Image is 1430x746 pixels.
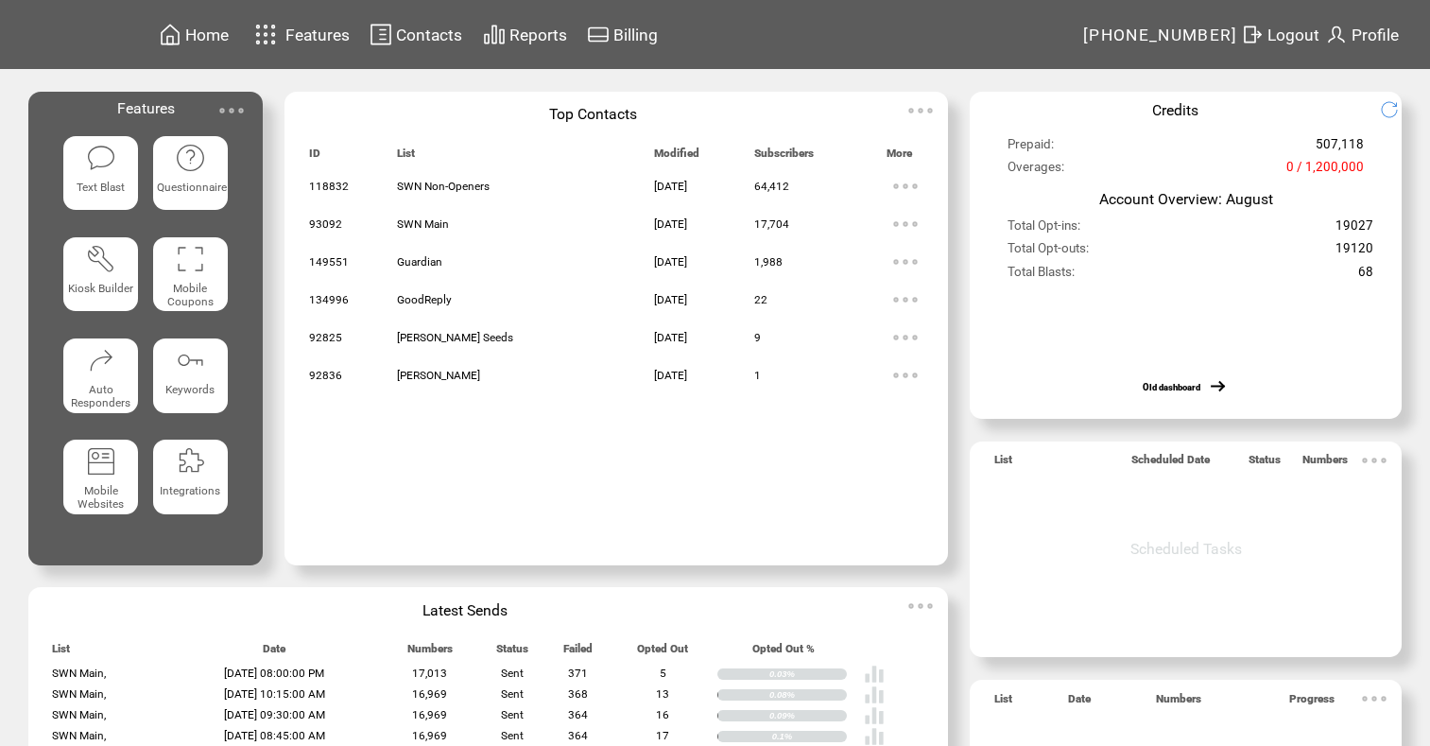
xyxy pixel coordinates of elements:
span: 64,412 [754,180,789,193]
span: Scheduled Date [1131,453,1210,475]
span: 13 [656,687,669,701]
span: Credits [1152,101,1198,119]
span: Contacts [396,26,462,44]
span: List [994,453,1012,475]
span: Logout [1267,26,1319,44]
span: 364 [568,729,588,742]
span: Reports [509,26,567,44]
span: ID [309,147,320,168]
span: Status [1249,453,1281,475]
span: SWN Main, [52,687,106,701]
span: More [887,147,912,168]
img: keywords.svg [175,345,205,375]
a: Kiosk Builder [63,237,138,323]
a: Questionnaire [153,136,228,222]
img: ellypsis.svg [213,92,250,130]
span: List [52,642,70,664]
img: ellypsis.svg [887,281,924,319]
span: 68 [1358,265,1373,287]
img: chart.svg [483,23,506,46]
span: 19120 [1335,241,1373,264]
img: ellypsis.svg [902,587,939,625]
span: Text Blast [77,181,125,194]
span: Account Overview: August [1099,190,1273,208]
span: Date [263,642,285,664]
span: 17,013 [412,667,447,680]
span: [PHONE_NUMBER] [1083,26,1238,44]
img: ellypsis.svg [887,243,924,281]
img: ellypsis.svg [1355,442,1393,479]
img: poll%20-%20white.svg [864,664,885,685]
span: Numbers [407,642,453,664]
span: [PERSON_NAME] [397,369,480,382]
span: 17 [656,729,669,742]
span: Latest Sends [422,601,508,619]
span: Sent [501,687,524,701]
span: Date [1068,692,1091,714]
img: refresh.png [1380,100,1413,119]
span: [DATE] [654,255,687,269]
span: 17,704 [754,217,789,231]
div: 0.03% [769,668,847,680]
span: 368 [568,687,588,701]
img: contacts.svg [370,23,392,46]
a: Old dashboard [1143,382,1200,392]
span: 16 [656,708,669,721]
img: mobile-websites.svg [86,446,116,477]
span: SWN Non-Openers [397,180,490,193]
span: 16,969 [412,708,447,721]
span: [DATE] [654,331,687,344]
img: creidtcard.svg [587,23,610,46]
span: Sent [501,667,524,680]
span: Total Opt-outs: [1008,241,1089,264]
span: Failed [563,642,593,664]
a: Contacts [367,20,465,49]
img: ellypsis.svg [1355,680,1393,718]
img: ellypsis.svg [902,92,939,130]
a: Reports [480,20,570,49]
span: Sent [501,708,524,721]
span: 507,118 [1316,137,1364,160]
div: 0.1% [772,731,848,742]
img: poll%20-%20white.svg [864,685,885,705]
span: 93092 [309,217,342,231]
a: Billing [584,20,661,49]
span: Numbers [1302,453,1348,475]
span: 16,969 [412,687,447,701]
span: 1 [754,369,761,382]
span: Kiosk Builder [68,282,133,295]
span: List [397,147,415,168]
span: Scheduled Tasks [1130,540,1242,558]
span: Total Opt-ins: [1008,218,1080,241]
span: [PERSON_NAME] Seeds [397,331,513,344]
span: 92825 [309,331,342,344]
span: Opted Out % [752,642,815,664]
a: Keywords [153,338,228,425]
span: Total Blasts: [1008,265,1075,287]
span: 9 [754,331,761,344]
span: [DATE] 08:00:00 PM [224,667,324,680]
img: features.svg [250,19,283,50]
a: Mobile Websites [63,440,138,526]
img: integrations.svg [175,446,205,477]
a: Profile [1322,20,1402,49]
span: 1,988 [754,255,783,269]
span: Guardian [397,255,442,269]
a: Text Blast [63,136,138,222]
span: GoodReply [397,293,452,306]
span: Subscribers [754,147,814,168]
span: Mobile Websites [78,484,124,511]
span: 92836 [309,369,342,382]
img: auto-responders.svg [86,345,116,375]
span: Auto Responders [71,383,130,409]
span: SWN Main, [52,729,106,742]
span: Profile [1352,26,1399,44]
a: Auto Responders [63,338,138,425]
img: text-blast.svg [86,143,116,173]
span: Prepaid: [1008,137,1054,160]
a: Home [156,20,232,49]
span: Features [117,99,175,117]
span: [DATE] [654,180,687,193]
div: 0.08% [769,689,847,701]
span: 371 [568,667,588,680]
